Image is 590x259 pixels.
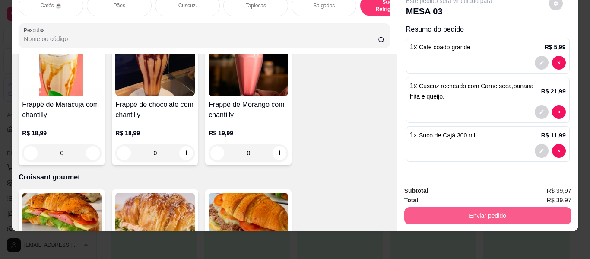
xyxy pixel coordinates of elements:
span: Café coado grande [419,44,470,51]
p: R$ 19,99 [209,129,288,137]
p: 1 x [410,42,470,52]
p: 1 x [410,130,475,141]
p: Pães [114,2,125,9]
h4: Frappé de Maracujá com chantilly [22,99,102,120]
button: Enviar pedido [404,207,571,224]
p: R$ 18,99 [22,129,102,137]
button: decrease-product-quantity [552,105,566,119]
p: Croissant gourmet [19,172,390,182]
button: increase-product-quantity [86,146,100,160]
button: decrease-product-quantity [552,144,566,158]
button: decrease-product-quantity [535,105,549,119]
p: Cafés ☕ [40,2,62,9]
button: decrease-product-quantity [117,146,131,160]
img: product-image [22,42,102,96]
button: increase-product-quantity [273,146,286,160]
p: R$ 11,99 [541,131,566,140]
h4: Frappé de chocolate com chantilly [115,99,195,120]
p: R$ 18,99 [115,129,195,137]
button: decrease-product-quantity [535,144,549,158]
strong: Total [404,197,418,204]
label: Pesquisa [24,26,48,34]
p: Salgados [313,2,335,9]
button: decrease-product-quantity [552,56,566,70]
p: Cuscuz. [178,2,197,9]
p: R$ 5,99 [545,43,566,51]
button: increase-product-quantity [179,146,193,160]
span: Suco de Cajá 300 ml [419,132,475,139]
button: decrease-product-quantity [24,146,38,160]
button: decrease-product-quantity [210,146,224,160]
img: product-image [209,42,288,96]
p: 1 x [410,81,541,102]
span: R$ 39,97 [547,186,571,195]
span: R$ 39,97 [547,195,571,205]
p: Resumo do pedido [406,24,570,35]
p: MESA 03 [406,5,492,17]
p: Tapiocas [246,2,266,9]
img: product-image [115,193,195,247]
input: Pesquisa [24,35,378,43]
img: product-image [115,42,195,96]
img: product-image [209,193,288,247]
h4: Frappé de Morango com chantilly [209,99,288,120]
strong: Subtotal [404,187,428,194]
img: product-image [22,193,102,247]
p: R$ 21,99 [541,87,566,96]
button: decrease-product-quantity [535,56,549,70]
span: Cuscuz recheado com Carne seca,banana frita e queijo. [410,83,534,100]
